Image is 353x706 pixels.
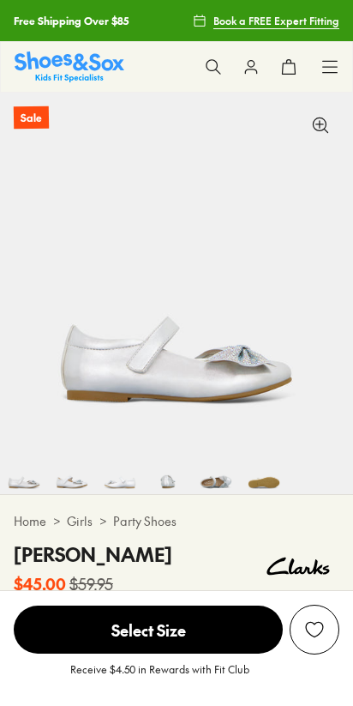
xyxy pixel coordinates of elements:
[14,512,339,530] div: > >
[290,605,339,655] button: Add to Wishlist
[213,13,339,28] span: Book a FREE Expert Fitting
[70,661,249,692] p: Receive $4.50 in Rewards with Fit Club
[67,512,93,530] a: Girls
[48,446,96,494] img: 5-531025_1
[14,512,46,530] a: Home
[96,446,144,494] img: 6-531026_1
[15,51,124,81] a: Shoes & Sox
[14,106,49,130] p: Sale
[14,540,172,569] h4: [PERSON_NAME]
[14,572,66,595] b: $45.00
[193,5,339,36] a: Book a FREE Expert Fitting
[15,51,124,81] img: SNS_Logo_Responsive.svg
[113,512,176,530] a: Party Shoes
[14,605,283,655] button: Select Size
[69,572,113,595] s: $59.95
[192,446,240,494] img: 8-531028_1
[257,540,339,592] img: Vendor logo
[144,446,192,494] img: 7-531027_1
[240,446,288,494] img: 9-531029_1
[14,606,283,654] span: Select Size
